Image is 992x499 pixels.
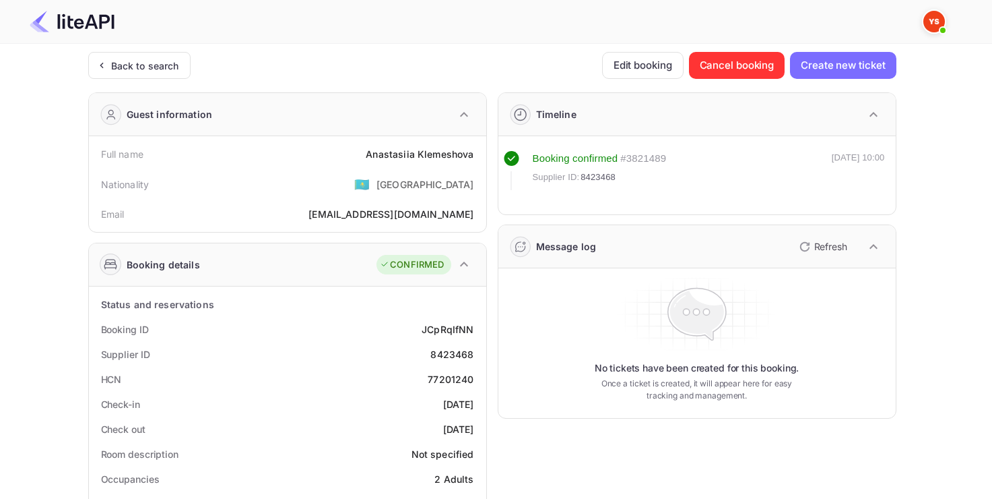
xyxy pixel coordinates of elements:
div: Message log [536,239,597,254]
div: [EMAIL_ADDRESS][DOMAIN_NAME] [308,207,473,221]
div: Check-in [101,397,140,411]
button: Cancel booking [689,52,785,79]
div: Booking details [127,258,200,272]
div: 8423468 [430,347,473,361]
div: Email [101,207,125,221]
p: No tickets have been created for this booking. [595,361,799,375]
div: Status and reservations [101,297,214,312]
div: HCN [101,372,122,386]
div: [DATE] [443,422,474,436]
div: Not specified [411,447,474,461]
div: Guest information [127,107,213,121]
div: Check out [101,422,145,436]
img: Yandex Support [923,11,945,32]
div: 2 Adults [434,472,473,486]
div: JCpRqIfNN [422,322,473,336]
p: Once a ticket is created, it will appear here for easy tracking and management. [591,378,803,402]
div: Back to search [111,59,179,73]
div: Timeline [536,107,576,121]
button: Create new ticket [790,52,896,79]
div: Anastasiia Klemeshova [366,147,473,161]
div: Supplier ID [101,347,150,361]
img: LiteAPI Logo [30,11,114,32]
div: Nationality [101,177,150,192]
span: Supplier ID: [533,171,580,184]
div: [DATE] [443,397,474,411]
span: 8423468 [581,171,616,184]
div: [DATE] 10:00 [832,151,885,190]
div: [GEOGRAPHIC_DATA] [376,177,474,192]
div: CONFIRMED [380,258,444,272]
button: Edit booking [602,52,684,79]
p: Refresh [814,239,847,254]
div: Full name [101,147,143,161]
span: United States [354,172,370,196]
div: Room description [101,447,178,461]
div: Booking confirmed [533,151,618,167]
div: Occupancies [101,472,160,486]
div: Booking ID [101,322,149,336]
div: 77201240 [428,372,473,386]
button: Refresh [791,236,853,258]
div: # 3821489 [620,151,666,167]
